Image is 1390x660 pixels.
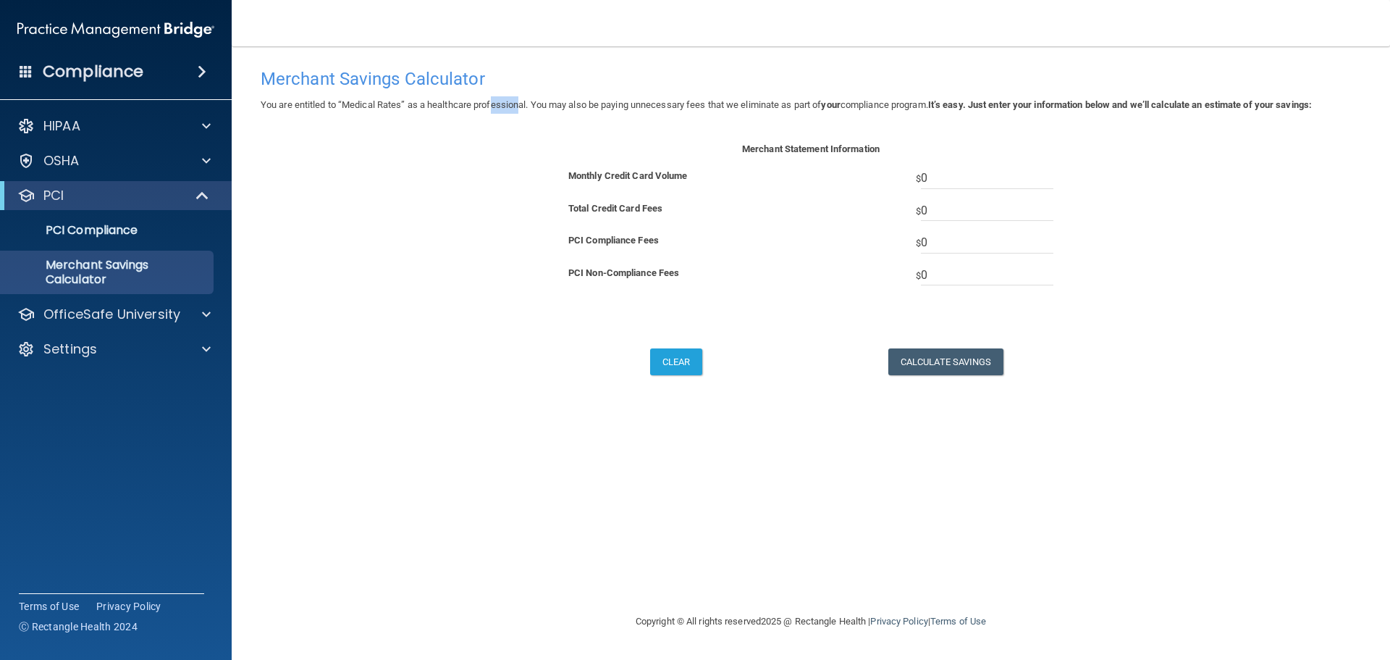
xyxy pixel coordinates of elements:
p: PCI [43,187,64,204]
p: You are entitled to “Medical Rates” as a healthcare professional. You may also be paying unnecess... [261,96,1361,114]
b: Monthly Credit Card Volume [568,170,688,181]
span: $ [916,264,1053,286]
a: Privacy Policy [96,599,161,614]
p: PCI Compliance [9,223,207,238]
b: Total Credit Card Fees [568,203,662,214]
span: $ [916,167,1053,189]
img: PMB logo [17,15,214,44]
a: Privacy Policy [870,616,927,627]
span: $ [916,200,1053,222]
a: OSHA [17,152,211,170]
span: Ⓒ Rectangle Health 2024 [19,619,138,634]
a: PCI [17,187,210,204]
b: your [821,99,840,110]
b: PCI Non-Compliance Fees [568,267,679,278]
b: PCI Compliance Fees [568,235,659,246]
h4: Merchant Savings Calculator [261,70,1361,88]
h4: Compliance [43,62,143,82]
span: $ [916,232,1053,254]
button: Calculate Savings [888,348,1003,375]
a: Terms of Use [19,599,79,614]
a: HIPAA [17,117,211,135]
a: Settings [17,341,211,358]
a: Terms of Use [930,616,986,627]
p: Settings [43,341,97,358]
div: Copyright © All rights reserved 2025 @ Rectangle Health | | [547,598,1075,645]
p: Merchant Savings Calculator [9,258,207,287]
a: OfficeSafe University [17,306,211,323]
b: Merchant Statement Information [742,143,880,154]
p: HIPAA [43,117,80,135]
p: OSHA [43,152,80,170]
b: It’s easy. Just enter your information below and we’ll calculate an estimate of your savings: [928,99,1312,110]
button: Clear [650,348,702,375]
p: OfficeSafe University [43,306,180,323]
